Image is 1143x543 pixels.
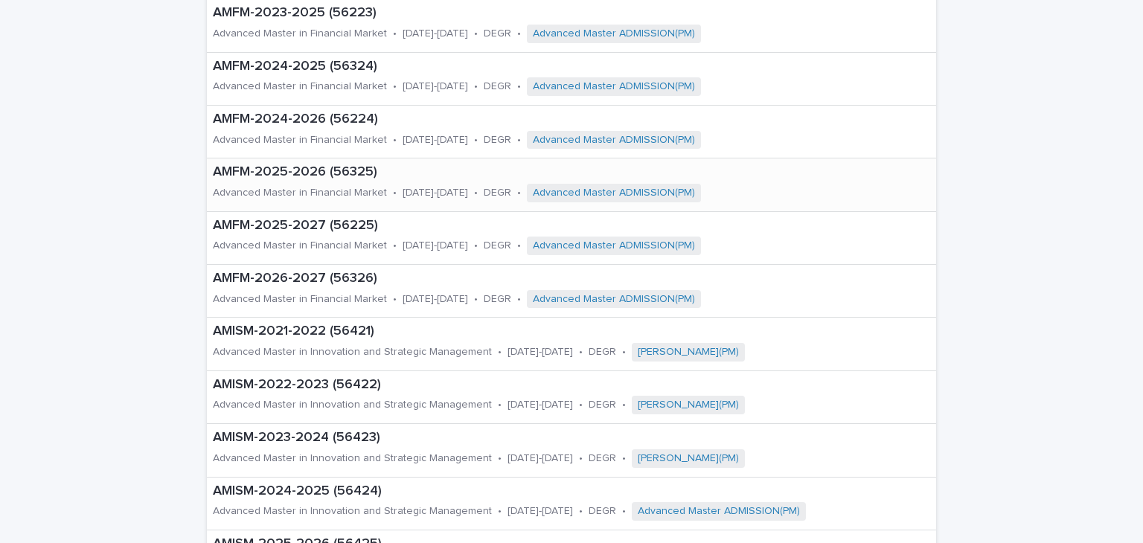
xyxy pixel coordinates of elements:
[484,187,511,199] p: DEGR
[508,399,573,411] p: [DATE]-[DATE]
[207,478,936,530] a: AMISM-2024-2025 (56424)Advanced Master in Innovation and Strategic Management•[DATE]-[DATE]•DEGR•...
[403,187,468,199] p: [DATE]-[DATE]
[213,399,492,411] p: Advanced Master in Innovation and Strategic Management
[638,452,739,465] a: [PERSON_NAME](PM)
[213,164,868,181] p: AMFM-2025-2026 (56325)
[213,240,387,252] p: Advanced Master in Financial Market
[579,399,583,411] p: •
[213,505,492,518] p: Advanced Master in Innovation and Strategic Management
[622,399,626,411] p: •
[622,346,626,359] p: •
[474,28,478,40] p: •
[213,452,492,465] p: Advanced Master in Innovation and Strategic Management
[207,318,936,370] a: AMISM-2021-2022 (56421)Advanced Master in Innovation and Strategic Management•[DATE]-[DATE]•DEGR•...
[589,505,616,518] p: DEGR
[533,134,695,147] a: Advanced Master ADMISSION(PM)
[579,505,583,518] p: •
[484,28,511,40] p: DEGR
[403,293,468,306] p: [DATE]-[DATE]
[213,293,387,306] p: Advanced Master in Financial Market
[393,293,397,306] p: •
[213,112,869,128] p: AMFM-2024-2026 (56224)
[638,505,800,518] a: Advanced Master ADMISSION(PM)
[213,59,868,75] p: AMFM-2024-2025 (56324)
[403,240,468,252] p: [DATE]-[DATE]
[533,293,695,306] a: Advanced Master ADMISSION(PM)
[474,80,478,93] p: •
[207,265,936,318] a: AMFM-2026-2027 (56326)Advanced Master in Financial Market•[DATE]-[DATE]•DEGR•Advanced Master ADMI...
[484,134,511,147] p: DEGR
[207,158,936,211] a: AMFM-2025-2026 (56325)Advanced Master in Financial Market•[DATE]-[DATE]•DEGR•Advanced Master ADMI...
[579,452,583,465] p: •
[533,187,695,199] a: Advanced Master ADMISSION(PM)
[533,80,695,93] a: Advanced Master ADMISSION(PM)
[393,28,397,40] p: •
[517,134,521,147] p: •
[213,80,387,93] p: Advanced Master in Financial Market
[213,134,387,147] p: Advanced Master in Financial Market
[533,28,695,40] a: Advanced Master ADMISSION(PM)
[213,28,387,40] p: Advanced Master in Financial Market
[403,80,468,93] p: [DATE]-[DATE]
[213,430,915,446] p: AMISM-2023-2024 (56423)
[508,346,573,359] p: [DATE]-[DATE]
[638,399,739,411] a: [PERSON_NAME](PM)
[393,80,397,93] p: •
[498,346,502,359] p: •
[589,452,616,465] p: DEGR
[508,505,573,518] p: [DATE]-[DATE]
[484,80,511,93] p: DEGR
[393,134,397,147] p: •
[508,452,573,465] p: [DATE]-[DATE]
[403,28,468,40] p: [DATE]-[DATE]
[498,505,502,518] p: •
[213,483,930,500] p: AMISM-2024-2025 (56424)
[213,187,387,199] p: Advanced Master in Financial Market
[213,346,492,359] p: Advanced Master in Innovation and Strategic Management
[393,187,397,199] p: •
[393,240,397,252] p: •
[484,240,511,252] p: DEGR
[207,53,936,106] a: AMFM-2024-2025 (56324)Advanced Master in Financial Market•[DATE]-[DATE]•DEGR•Advanced Master ADMI...
[403,134,468,147] p: [DATE]-[DATE]
[213,271,868,287] p: AMFM-2026-2027 (56326)
[213,377,916,393] p: AMISM-2022-2023 (56422)
[474,240,478,252] p: •
[517,293,521,306] p: •
[638,346,739,359] a: [PERSON_NAME](PM)
[498,452,502,465] p: •
[533,240,695,252] a: Advanced Master ADMISSION(PM)
[213,5,868,22] p: AMFM-2023-2025 (56223)
[517,80,521,93] p: •
[207,424,936,477] a: AMISM-2023-2024 (56423)Advanced Master in Innovation and Strategic Management•[DATE]-[DATE]•DEGR•...
[589,399,616,411] p: DEGR
[207,212,936,265] a: AMFM-2025-2027 (56225)Advanced Master in Financial Market•[DATE]-[DATE]•DEGR•Advanced Master ADMI...
[517,187,521,199] p: •
[579,346,583,359] p: •
[498,399,502,411] p: •
[589,346,616,359] p: DEGR
[517,28,521,40] p: •
[207,106,936,158] a: AMFM-2024-2026 (56224)Advanced Master in Financial Market•[DATE]-[DATE]•DEGR•Advanced Master ADMI...
[474,293,478,306] p: •
[213,324,909,340] p: AMISM-2021-2022 (56421)
[622,505,626,518] p: •
[622,452,626,465] p: •
[517,240,521,252] p: •
[484,293,511,306] p: DEGR
[207,371,936,424] a: AMISM-2022-2023 (56422)Advanced Master in Innovation and Strategic Management•[DATE]-[DATE]•DEGR•...
[474,187,478,199] p: •
[474,134,478,147] p: •
[213,218,869,234] p: AMFM-2025-2027 (56225)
